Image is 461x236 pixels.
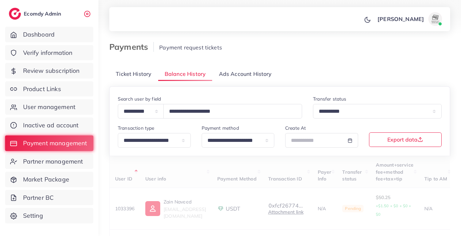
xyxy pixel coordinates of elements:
a: logoEcomdy Admin [9,8,63,20]
a: [PERSON_NAME]avatar [374,12,445,26]
img: logo [9,8,21,20]
span: User management [23,103,75,111]
p: [PERSON_NAME] [377,15,424,23]
label: Transfer status [313,95,346,102]
span: Partner management [23,157,83,166]
span: Export data [387,137,423,142]
h3: Payments [109,42,154,52]
a: Dashboard [5,27,93,42]
a: Partner management [5,154,93,169]
label: Transaction type [118,125,154,131]
a: Payment management [5,135,93,151]
button: Export data [369,132,442,147]
a: Inactive ad account [5,117,93,133]
a: Product Links [5,81,93,97]
span: Ticket History [116,70,151,78]
span: Payment request tickets [159,44,222,51]
span: Verify information [23,48,73,57]
span: Product Links [23,85,61,93]
span: Review subscription [23,66,80,75]
span: Dashboard [23,30,55,39]
span: Ads Account History [219,70,272,78]
span: Setting [23,211,43,220]
label: Create At [285,125,306,131]
a: Setting [5,208,93,223]
a: Market Package [5,172,93,187]
img: avatar [428,12,442,26]
label: Payment method [202,125,239,131]
span: Inactive ad account [23,121,79,130]
a: Review subscription [5,63,93,79]
a: Verify information [5,45,93,61]
a: User management [5,99,93,115]
span: Payment management [23,139,87,148]
h2: Ecomdy Admin [24,10,63,17]
a: Partner BC [5,190,93,206]
span: Partner BC [23,193,54,202]
span: Balance History [165,70,206,78]
span: Market Package [23,175,69,184]
label: Search user by field [118,95,161,102]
